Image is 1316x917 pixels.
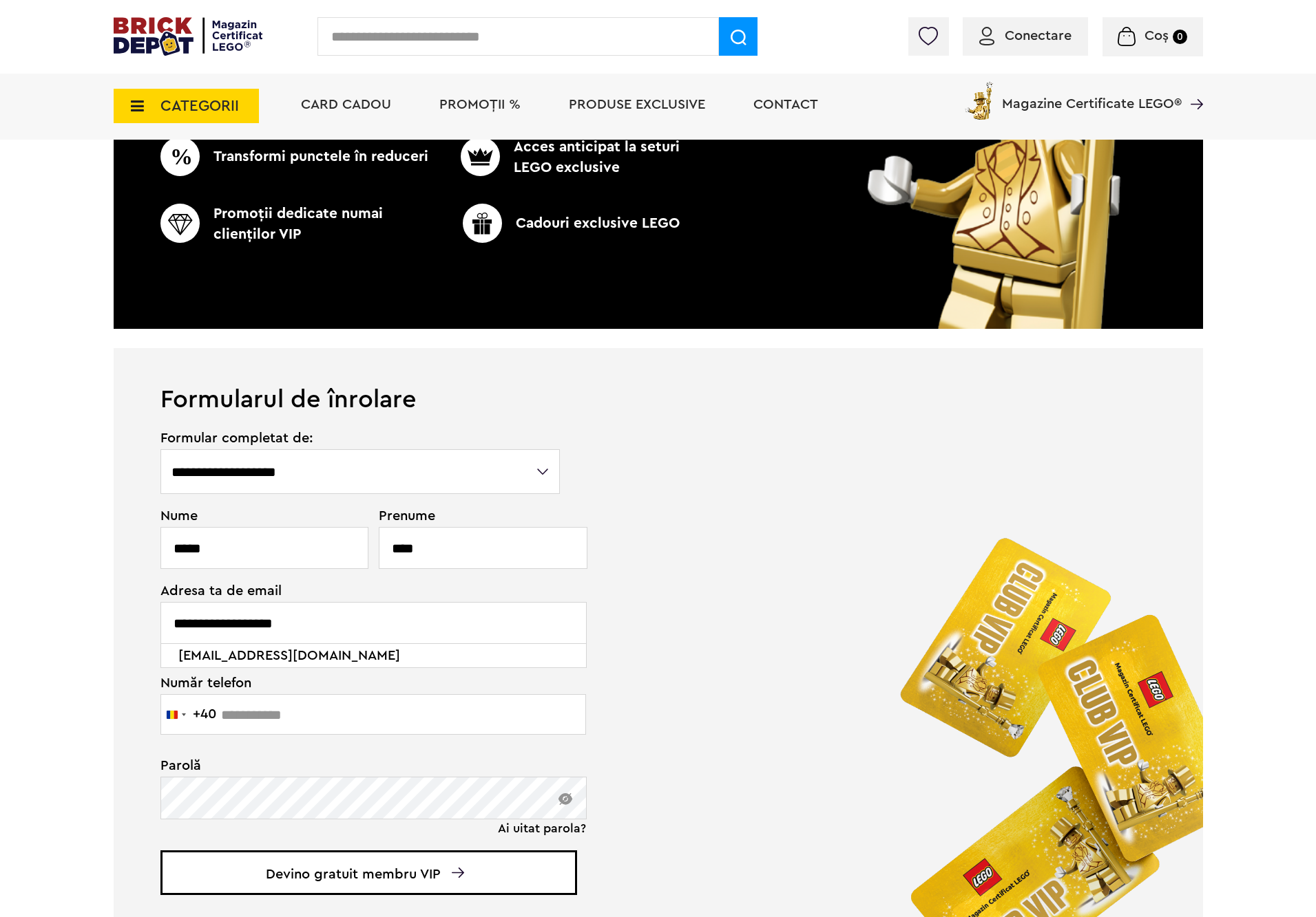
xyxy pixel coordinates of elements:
span: Conectare [1005,29,1072,43]
a: Conectare [979,29,1072,43]
a: Contact [753,98,818,111]
li: [EMAIL_ADDRESS][DOMAIN_NAME] [174,644,575,667]
img: CC_BD_Green_chek_mark [461,137,500,176]
span: Parolă [160,759,562,773]
img: Arrow%20-%20Down.svg [452,867,464,878]
div: +40 [193,707,216,721]
img: CC_BD_Green_chek_mark [160,204,200,243]
a: PROMOȚII % [439,98,521,111]
span: Devino gratuit membru VIP [160,850,577,895]
span: Număr telefon [160,659,562,690]
img: CC_BD_Green_chek_mark [463,204,502,243]
span: Formular completat de: [160,431,562,445]
a: Produse exclusive [569,98,705,111]
h1: Formularul de înrolare [114,348,1203,412]
p: Promoţii dedicate numai clienţilor VIP [160,204,438,245]
span: Magazine Certificate LEGO® [1002,79,1182,111]
button: Selected country [161,695,216,734]
a: Magazine Certificate LEGO® [1182,79,1203,93]
span: CATEGORII [160,98,239,114]
a: Ai uitat parola? [498,821,586,835]
small: 0 [1173,30,1187,44]
span: Adresa ta de email [160,584,562,598]
span: Nume [160,509,362,523]
p: Acces anticipat la seturi LEGO exclusive [438,137,685,178]
span: Prenume [379,509,562,523]
span: Coș [1145,29,1169,43]
a: Card Cadou [301,98,391,111]
img: CC_BD_Green_chek_mark [160,137,200,176]
p: Cadouri exclusive LEGO [432,204,710,243]
p: Transformi punctele în reduceri [160,137,438,176]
